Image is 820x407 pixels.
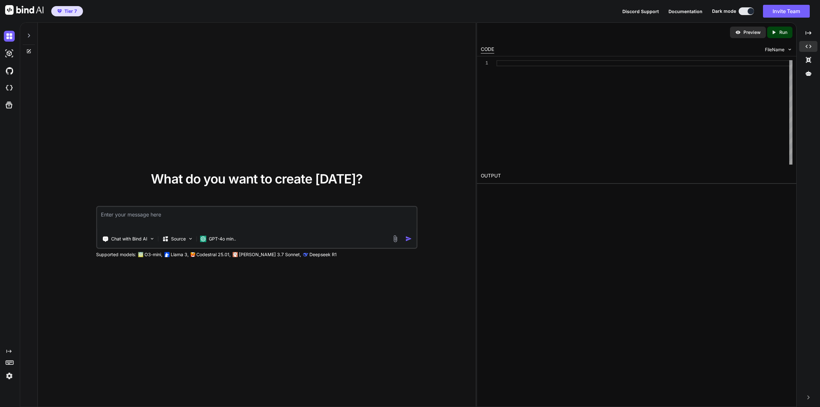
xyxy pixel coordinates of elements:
span: What do you want to create [DATE]? [151,171,363,187]
p: Deepseek R1 [309,251,337,258]
button: premiumTier 7 [51,6,83,16]
img: settings [4,370,15,381]
p: Codestral 25.01, [196,251,231,258]
img: Pick Models [188,236,193,241]
button: Documentation [668,8,702,15]
p: [PERSON_NAME] 3.7 Sonnet, [239,251,301,258]
img: GPT-4o mini [200,236,206,242]
img: Llama2 [164,252,169,257]
img: githubDark [4,65,15,76]
button: Invite Team [763,5,810,18]
img: claude [303,252,308,257]
p: Chat with Bind AI [111,236,147,242]
img: darkAi-studio [4,48,15,59]
img: Mistral-AI [191,252,195,257]
img: premium [57,9,62,13]
img: GPT-4 [138,252,143,257]
span: Dark mode [712,8,736,14]
p: Preview [743,29,761,36]
button: Discord Support [622,8,659,15]
img: darkChat [4,31,15,42]
h2: OUTPUT [477,168,796,183]
img: Pick Tools [149,236,155,241]
p: O3-mini, [144,251,162,258]
p: GPT-4o min.. [209,236,236,242]
img: chevron down [787,47,792,52]
span: FileName [765,46,784,53]
span: Discord Support [622,9,659,14]
img: icon [405,235,412,242]
p: Source [171,236,186,242]
p: Run [779,29,787,36]
img: cloudideIcon [4,83,15,94]
p: Supported models: [96,251,136,258]
img: claude [233,252,238,257]
img: preview [735,29,741,35]
div: 1 [481,60,488,66]
div: CODE [481,46,494,53]
img: attachment [391,235,399,242]
span: Documentation [668,9,702,14]
p: Llama 3, [171,251,189,258]
img: Bind AI [5,5,44,15]
span: Tier 7 [64,8,77,14]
